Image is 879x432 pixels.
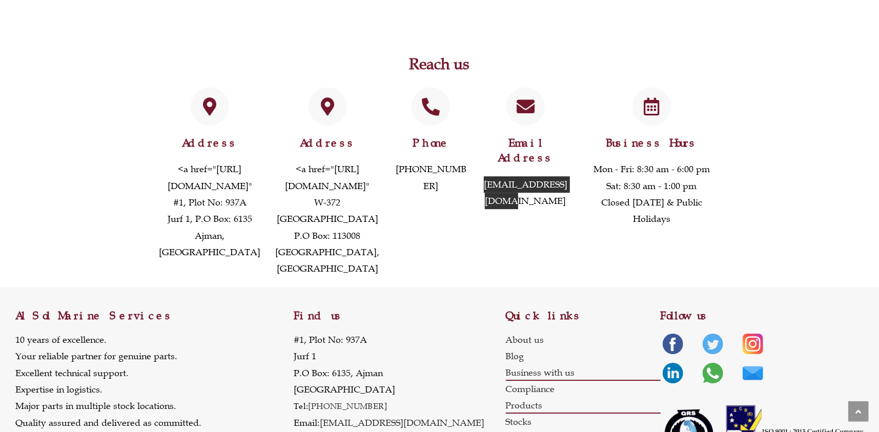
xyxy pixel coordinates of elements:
[182,136,238,150] a: Address
[506,397,661,414] a: Products
[294,401,309,411] span: Tel:
[506,364,661,381] a: Business with us
[158,161,262,260] p: <a href="[URL][DOMAIN_NAME]" #1, Plot No: 937A Jurf 1, P.O Box: 6135 Ajman, [GEOGRAPHIC_DATA]
[506,348,661,364] a: Blog
[396,163,466,191] a: [PHONE_NUMBER]
[506,87,545,126] a: Email Address
[300,136,355,150] a: Address
[506,332,661,348] a: About us
[413,136,449,150] a: Phone
[191,87,229,126] a: Address
[506,311,661,321] h2: Quick links
[848,401,869,422] a: Scroll to the top of the page
[294,311,506,321] h2: Find us
[582,161,721,228] p: Mon - Fri: 8:30 am - 6:00 pm Sat: 8:30 am - 1:00 pm Closed [DATE] & Public Holidays
[412,87,450,126] a: Phone
[273,161,383,277] p: <a href="[URL][DOMAIN_NAME]" W-372 [GEOGRAPHIC_DATA] P.O Box: 113008 [GEOGRAPHIC_DATA], [GEOGRAPH...
[484,179,567,207] a: [EMAIL_ADDRESS][DOMAIN_NAME]
[320,417,484,428] a: [EMAIL_ADDRESS][DOMAIN_NAME]
[153,56,727,72] h2: Reach us
[309,87,347,126] a: Address
[498,136,553,164] a: Email Address
[606,136,698,150] span: Business Hours
[506,381,661,397] a: Compliance
[661,311,864,321] h2: Follow us
[506,414,661,430] a: Stocks
[15,311,294,321] h2: Al Sol Marine Services
[308,401,387,411] a: [PHONE_NUMBER]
